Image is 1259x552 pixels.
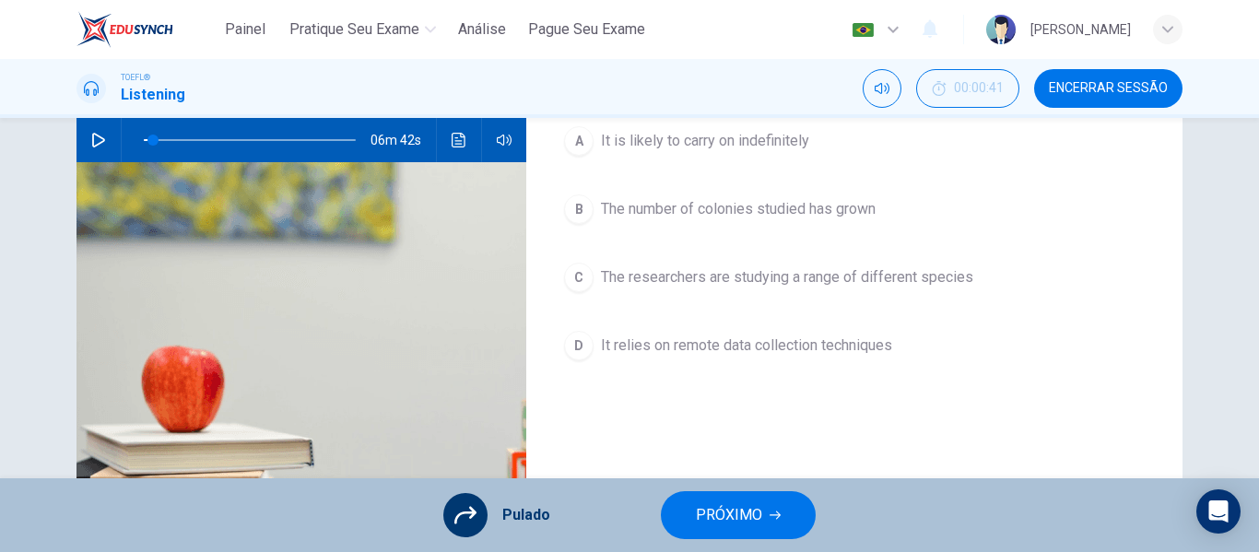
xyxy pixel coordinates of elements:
button: Pratique seu exame [282,13,443,46]
span: 00:00:41 [954,81,1004,96]
button: PRÓXIMO [661,491,816,539]
span: 06m 42s [371,118,436,162]
button: 00:00:41 [916,69,1019,108]
button: Painel [216,13,275,46]
span: Encerrar Sessão [1049,81,1168,96]
button: Clique para ver a transcrição do áudio [444,118,474,162]
span: Análise [458,18,506,41]
a: EduSynch logo [76,11,216,48]
span: Pague Seu Exame [528,18,645,41]
img: EduSynch logo [76,11,173,48]
div: Esconder [916,69,1019,108]
button: Análise [451,13,513,46]
span: Painel [225,18,265,41]
img: pt [852,23,875,37]
span: TOEFL® [121,71,150,84]
span: PRÓXIMO [696,502,762,528]
span: Pulado [502,504,550,526]
div: [PERSON_NAME] [1030,18,1131,41]
button: Encerrar Sessão [1034,69,1183,108]
span: Pratique seu exame [289,18,419,41]
img: Profile picture [986,15,1016,44]
div: Silenciar [863,69,901,108]
div: Open Intercom Messenger [1196,489,1241,534]
button: Pague Seu Exame [521,13,653,46]
h1: Listening [121,84,185,106]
